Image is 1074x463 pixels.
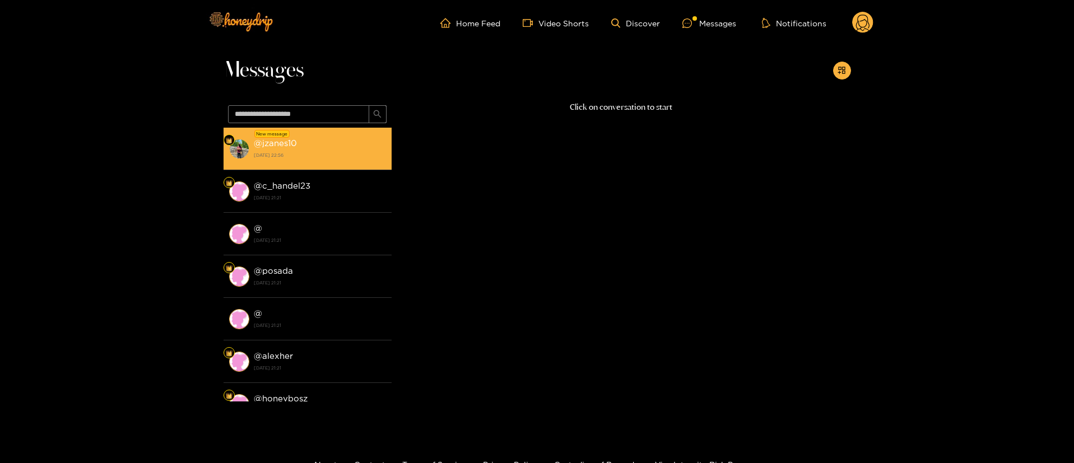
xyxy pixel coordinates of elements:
[254,308,262,318] strong: @
[373,110,382,119] span: search
[254,320,386,330] strong: [DATE] 21:21
[682,17,736,30] div: Messages
[229,224,249,244] img: conversation
[254,223,262,233] strong: @
[229,394,249,414] img: conversation
[254,150,386,160] strong: [DATE] 22:56
[254,235,386,245] strong: [DATE] 21:21
[523,18,589,28] a: Video Shorts
[254,138,297,148] strong: @ jzanes10
[229,139,249,159] img: conversation
[523,18,538,28] span: video-camera
[254,181,310,190] strong: @ c_handel23
[833,62,851,79] button: appstore-add
[254,394,308,403] strong: @ honeybosz
[226,350,233,357] img: Fan Level
[224,57,304,84] span: Messages
[254,363,386,373] strong: [DATE] 21:21
[838,66,846,76] span: appstore-add
[254,193,386,203] strong: [DATE] 21:21
[226,137,233,144] img: Fan Level
[759,17,830,29] button: Notifications
[611,18,660,28] a: Discover
[440,18,456,28] span: home
[229,266,249,287] img: conversation
[440,18,500,28] a: Home Feed
[254,130,290,138] div: New message
[229,181,249,202] img: conversation
[392,101,851,114] p: Click on conversation to start
[226,392,233,399] img: Fan Level
[226,265,233,272] img: Fan Level
[226,180,233,186] img: Fan Level
[229,352,249,372] img: conversation
[229,309,249,329] img: conversation
[254,266,293,275] strong: @ posada
[254,278,386,288] strong: [DATE] 21:21
[254,351,293,361] strong: @ alexher
[369,105,387,123] button: search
